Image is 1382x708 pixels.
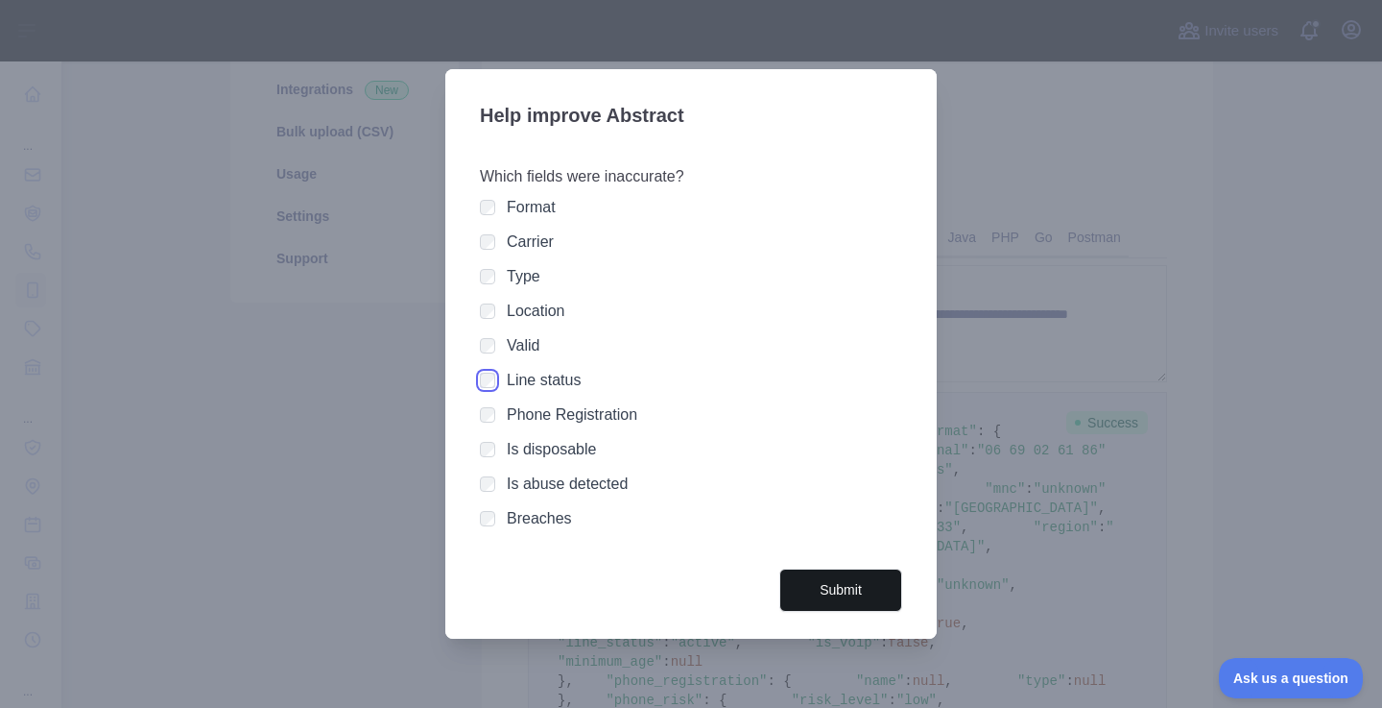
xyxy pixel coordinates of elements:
label: Type [507,268,540,284]
iframe: Toggle Customer Support [1219,658,1363,698]
label: Phone Registration [507,406,637,423]
label: Location [507,303,565,319]
h3: Which fields were inaccurate? [480,165,902,188]
label: Is abuse detected [507,476,628,492]
label: Line status [507,372,581,388]
label: Carrier [507,233,554,250]
label: Valid [507,337,539,354]
button: Submit [779,569,902,612]
label: Is disposable [507,441,596,457]
label: Breaches [507,510,572,526]
label: Format [507,199,556,215]
h3: Help improve Abstract [480,92,902,142]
